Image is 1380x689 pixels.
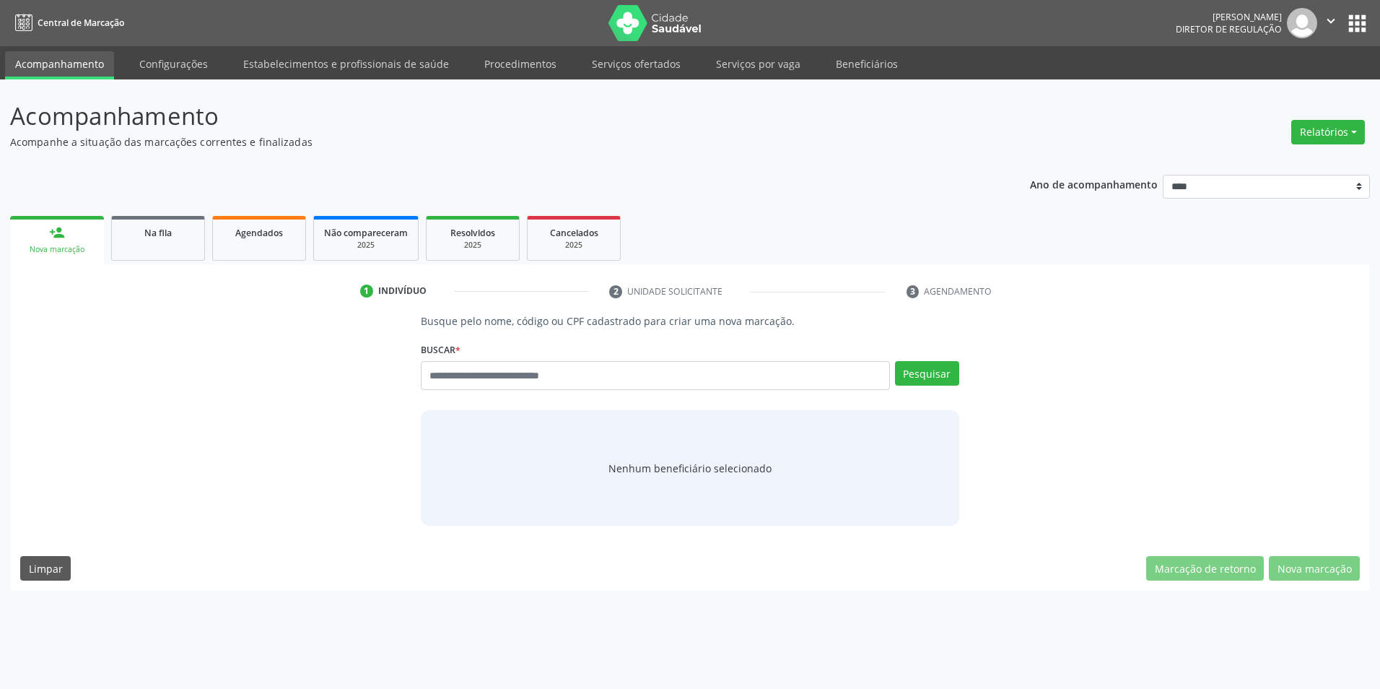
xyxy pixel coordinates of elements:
[1176,23,1282,35] span: Diretor de regulação
[10,11,124,35] a: Central de Marcação
[437,240,509,251] div: 2025
[20,244,94,255] div: Nova marcação
[1176,11,1282,23] div: [PERSON_NAME]
[608,461,772,476] span: Nenhum beneficiário selecionado
[1287,8,1317,38] img: img
[421,339,460,361] label: Buscar
[1291,120,1365,144] button: Relatórios
[706,51,811,77] a: Serviços por vaga
[1323,13,1339,29] i: 
[1345,11,1370,36] button: apps
[1146,556,1264,581] button: Marcação de retorno
[1317,8,1345,38] button: 
[1269,556,1360,581] button: Nova marcação
[582,51,691,77] a: Serviços ofertados
[144,227,172,239] span: Na fila
[826,51,908,77] a: Beneficiários
[20,556,71,581] button: Limpar
[895,361,959,386] button: Pesquisar
[550,227,598,239] span: Cancelados
[538,240,610,251] div: 2025
[360,285,373,298] div: 1
[5,51,114,79] a: Acompanhamento
[324,240,408,251] div: 2025
[235,227,283,239] span: Agendados
[1030,175,1158,193] p: Ano de acompanhamento
[10,134,962,149] p: Acompanhe a situação das marcações correntes e finalizadas
[474,51,567,77] a: Procedimentos
[450,227,495,239] span: Resolvidos
[38,17,124,29] span: Central de Marcação
[378,285,427,298] div: Indivíduo
[421,313,958,329] p: Busque pelo nome, código ou CPF cadastrado para criar uma nova marcação.
[324,227,408,239] span: Não compareceram
[49,225,65,240] div: person_add
[129,51,218,77] a: Configurações
[233,51,459,77] a: Estabelecimentos e profissionais de saúde
[10,98,962,134] p: Acompanhamento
